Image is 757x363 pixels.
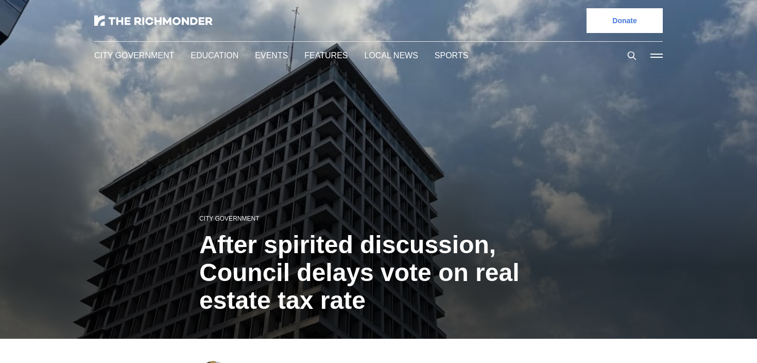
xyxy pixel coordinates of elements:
[94,49,171,61] a: City Government
[587,8,663,33] a: Donate
[199,231,558,315] h1: After spirited discussion, Council delays vote on real estate tax rate
[252,49,283,61] a: Events
[624,48,640,63] button: Search this site
[423,49,455,61] a: Sports
[94,15,213,26] img: The Richmonder
[188,49,236,61] a: Education
[199,214,256,223] a: City Government
[299,49,339,61] a: Features
[356,49,407,61] a: Local News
